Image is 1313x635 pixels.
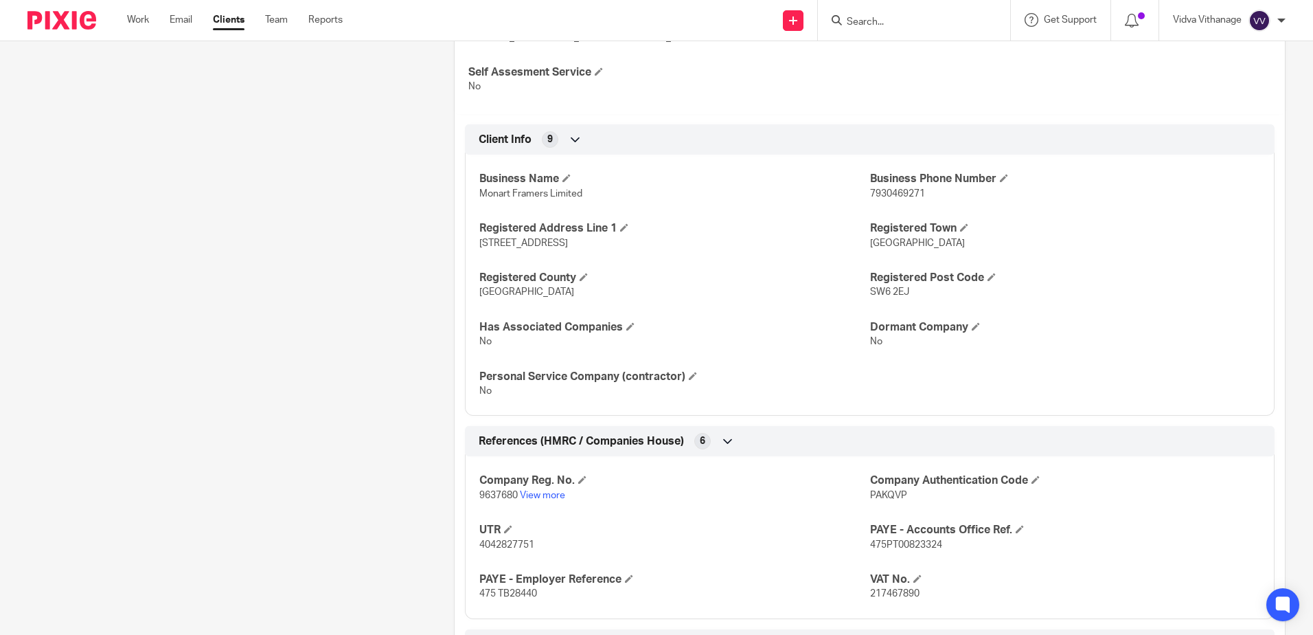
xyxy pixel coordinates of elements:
a: View more [520,491,565,500]
a: Work [127,13,149,27]
h4: Registered Address Line 1 [479,221,869,236]
h4: VAT No. [870,572,1260,587]
h4: PAYE - Employer Reference [479,572,869,587]
a: Reports [308,13,343,27]
span: 475 TB28440 [479,589,537,599]
span: No [479,386,492,396]
span: 9 [547,133,553,146]
span: Get Support [1044,15,1097,25]
span: [STREET_ADDRESS] [479,238,568,248]
span: 217467890 [870,589,920,599]
span: Monart Framers Limited [479,189,582,199]
a: Email [170,13,192,27]
h4: Company Authentication Code [870,474,1260,488]
span: 7930469271 [870,189,925,199]
span: No [468,82,481,91]
span: [GEOGRAPHIC_DATA] [870,238,965,248]
h4: Registered Post Code [870,271,1260,285]
span: No [870,337,882,346]
h4: Self Assesment Service [468,65,869,80]
img: Pixie [27,11,96,30]
a: Clients [213,13,244,27]
span: 9637680 [479,491,518,500]
h4: Personal Service Company (contractor) [479,370,869,384]
span: 6 [700,434,705,448]
span: 475PT00823324 [870,540,942,550]
h4: Dormant Company [870,320,1260,335]
h4: Registered Town [870,221,1260,236]
h4: Registered County [479,271,869,285]
h4: PAYE - Accounts Office Ref. [870,523,1260,537]
h4: Has Associated Companies [479,320,869,335]
h4: UTR [479,523,869,537]
p: Vidva Vithanage [1173,13,1242,27]
span: Client Info [479,133,532,147]
span: [GEOGRAPHIC_DATA] [479,287,574,297]
h4: Business Name [479,172,869,186]
span: No [479,337,492,346]
span: 4042827751 [479,540,534,550]
h4: Company Reg. No. [479,474,869,488]
img: svg%3E [1248,10,1270,32]
span: PAKQVP [870,491,907,500]
h4: Business Phone Number [870,172,1260,186]
span: SW6 2EJ [870,287,909,297]
a: Team [265,13,288,27]
input: Search [845,16,969,29]
span: References (HMRC / Companies House) [479,434,684,449]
